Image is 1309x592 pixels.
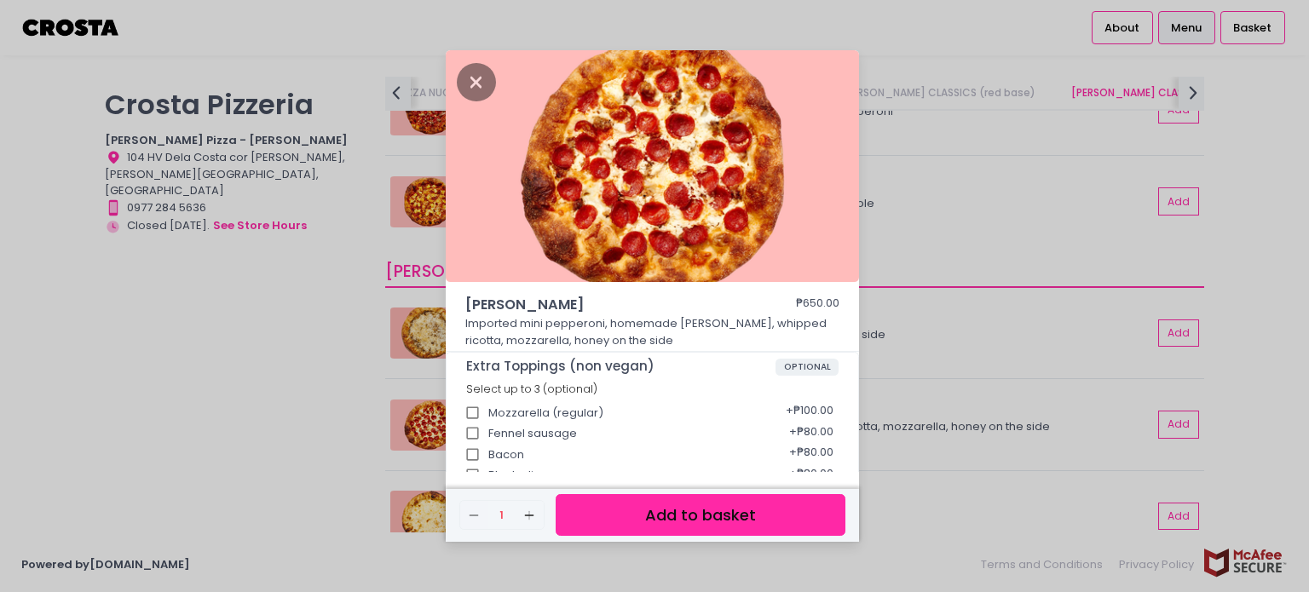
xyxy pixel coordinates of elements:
div: + ₱80.00 [783,417,839,450]
button: Add to basket [556,494,845,536]
span: Select up to 3 (optional) [466,382,597,396]
span: Extra Toppings (non vegan) [466,359,776,374]
button: Close [457,72,496,89]
div: + ₱80.00 [783,439,839,471]
img: Roni Salciccia [446,50,859,282]
p: Imported mini pepperoni, homemade [PERSON_NAME], whipped ricotta, mozzarella, honey on the side [465,315,840,348]
span: OPTIONAL [776,359,839,376]
div: + ₱80.00 [783,459,839,491]
div: + ₱100.00 [780,397,839,429]
div: ₱650.00 [796,295,839,315]
span: [PERSON_NAME] [465,295,747,315]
